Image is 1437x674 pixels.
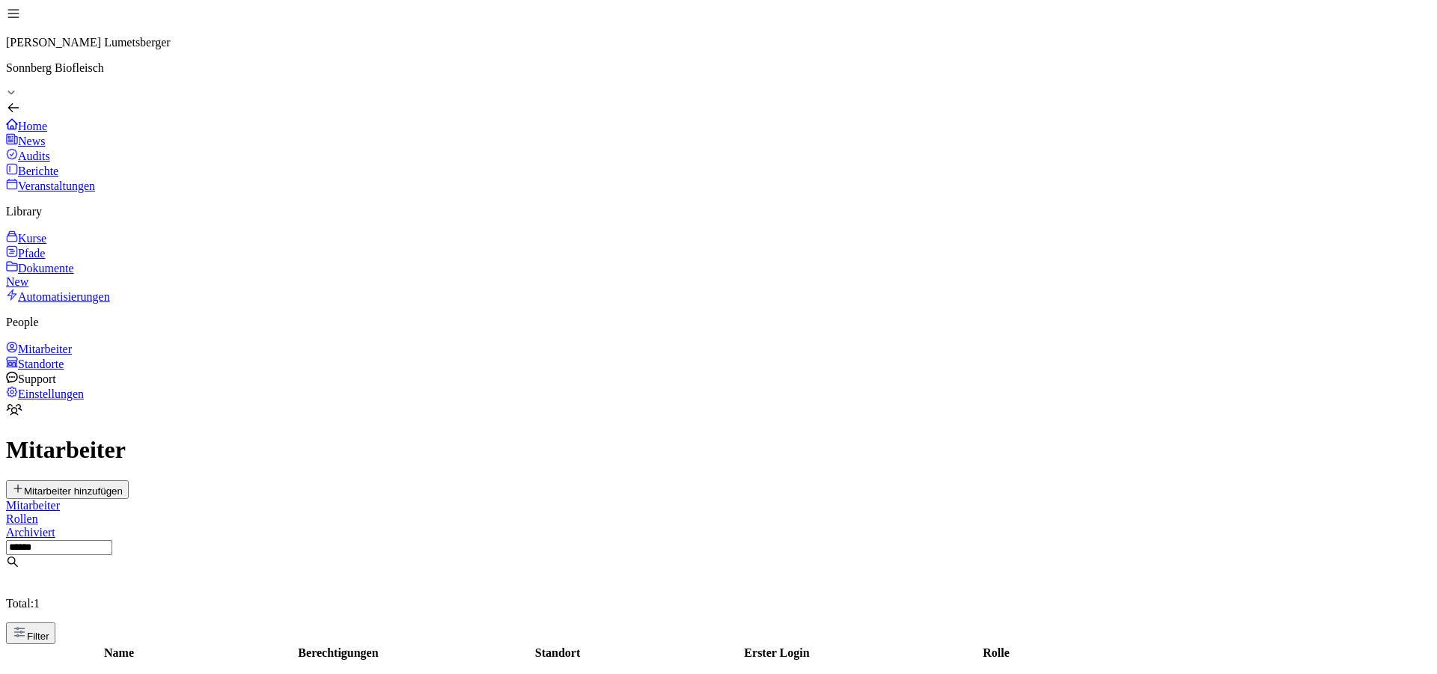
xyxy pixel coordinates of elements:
[6,356,1431,371] a: Standorte
[6,260,1431,289] div: Dokumente
[6,512,1431,526] a: Rollen
[6,178,1431,193] a: Veranstaltungen
[6,597,1431,610] p: Total: 1
[6,205,1431,218] p: Library
[6,275,1431,289] div: New
[6,436,1431,464] h1: Mitarbeiter
[7,646,225,661] th: Name
[6,118,1431,133] a: Home
[885,646,1102,661] th: Rolle
[6,480,129,499] button: Mitarbeiter hinzufügen
[6,622,55,644] button: Filter
[6,341,1431,356] a: Mitarbeiter
[6,61,1431,75] p: Sonnberg Biofleisch
[665,646,883,661] th: Erster Login
[12,482,123,497] div: Mitarbeiter hinzufügen
[6,245,1431,260] a: Pfade
[6,230,1431,245] a: Kurse
[6,133,1431,148] a: News
[6,371,1431,386] div: Support
[227,646,445,661] th: Berechtigungen
[6,260,1431,289] a: DokumenteNew
[6,36,1431,49] p: [PERSON_NAME] Lumetsberger
[6,499,1431,512] a: Mitarbeiter
[6,526,1431,539] a: Archiviert
[6,386,1431,401] a: Einstellungen
[6,163,1431,178] a: Berichte
[446,646,664,661] th: Standort
[6,148,1431,163] a: Audits
[12,625,49,642] div: Filter
[6,289,1431,304] a: Automatisierungen
[6,316,1431,329] p: People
